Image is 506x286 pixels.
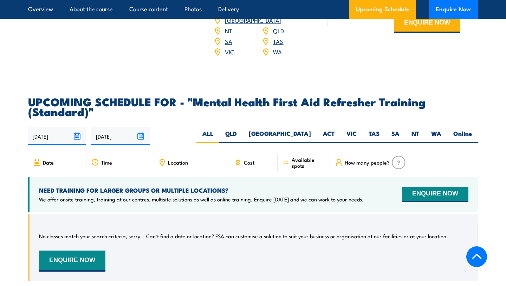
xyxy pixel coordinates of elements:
h4: NEED TRAINING FOR LARGER GROUPS OR MULTIPLE LOCATIONS? [39,186,364,194]
h2: UPCOMING SCHEDULE FOR - "Mental Health First Aid Refresher Training (Standard)" [28,97,478,116]
input: To date [91,127,149,145]
input: From date [28,127,86,145]
span: How many people? [345,159,390,165]
span: Available spots [292,157,325,168]
span: Cost [244,159,254,165]
label: [GEOGRAPHIC_DATA] [243,129,317,143]
label: ALL [196,129,219,143]
label: ACT [317,129,340,143]
button: ENQUIRE NOW [402,187,468,202]
a: [GEOGRAPHIC_DATA] [225,16,281,24]
a: TAS [273,37,283,45]
span: Location [168,159,188,165]
button: ENQUIRE NOW [394,14,460,33]
button: ENQUIRE NOW [39,251,105,272]
a: NT [225,26,232,35]
label: QLD [219,129,243,143]
span: Time [101,159,112,165]
label: WA [425,129,447,143]
label: Online [447,129,478,143]
label: NT [406,129,425,143]
span: Date [43,159,54,165]
label: TAS [363,129,385,143]
label: VIC [340,129,363,143]
a: QLD [273,26,284,35]
p: No classes match your search criteria, sorry. [39,233,142,240]
a: SA [225,37,232,45]
label: SA [385,129,406,143]
a: VIC [225,47,234,56]
p: We offer onsite training, training at our centres, multisite solutions as well as online training... [39,196,364,203]
p: Can’t find a date or location? FSA can customise a solution to suit your business or organisation... [146,233,448,240]
a: WA [273,47,282,56]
